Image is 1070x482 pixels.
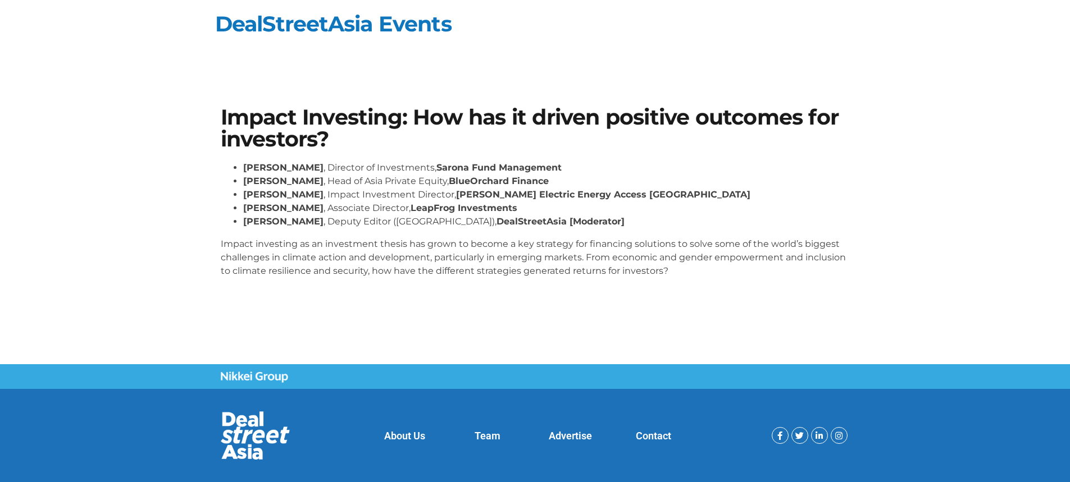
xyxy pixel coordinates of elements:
li: , Associate Director, [243,201,850,215]
strong: [PERSON_NAME] Electric Energy Access [GEOGRAPHIC_DATA] [456,189,750,200]
li: , Director of Investments, [243,161,850,175]
li: , Head of Asia Private Equity, [243,175,850,188]
li: , Deputy Editor ([GEOGRAPHIC_DATA]), [243,215,850,228]
a: About Us [384,430,425,442]
strong: LeapFrog Investments [411,203,517,213]
a: Team [475,430,500,442]
strong: Sarona Fund Management [436,162,562,173]
a: Contact [636,430,671,442]
img: Nikkei Group [221,371,288,383]
li: , Impact Investment Director, [243,188,850,201]
h1: Impact Investing: How has it driven positive outcomes for investors? [221,107,850,150]
strong: [PERSON_NAME] [243,203,324,213]
p: Impact investing as an investment thesis has grown to become a key strategy for financing solutio... [221,237,850,278]
strong: BlueOrchard Finance [449,176,549,186]
strong: DealStreetAsia [Moderator] [497,216,625,227]
strong: [PERSON_NAME] [243,189,324,200]
strong: [PERSON_NAME] [243,162,324,173]
a: Advertise [549,430,592,442]
a: DealStreetAsia Events [215,11,452,37]
strong: [PERSON_NAME] [243,176,324,186]
strong: [PERSON_NAME] [243,216,324,227]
